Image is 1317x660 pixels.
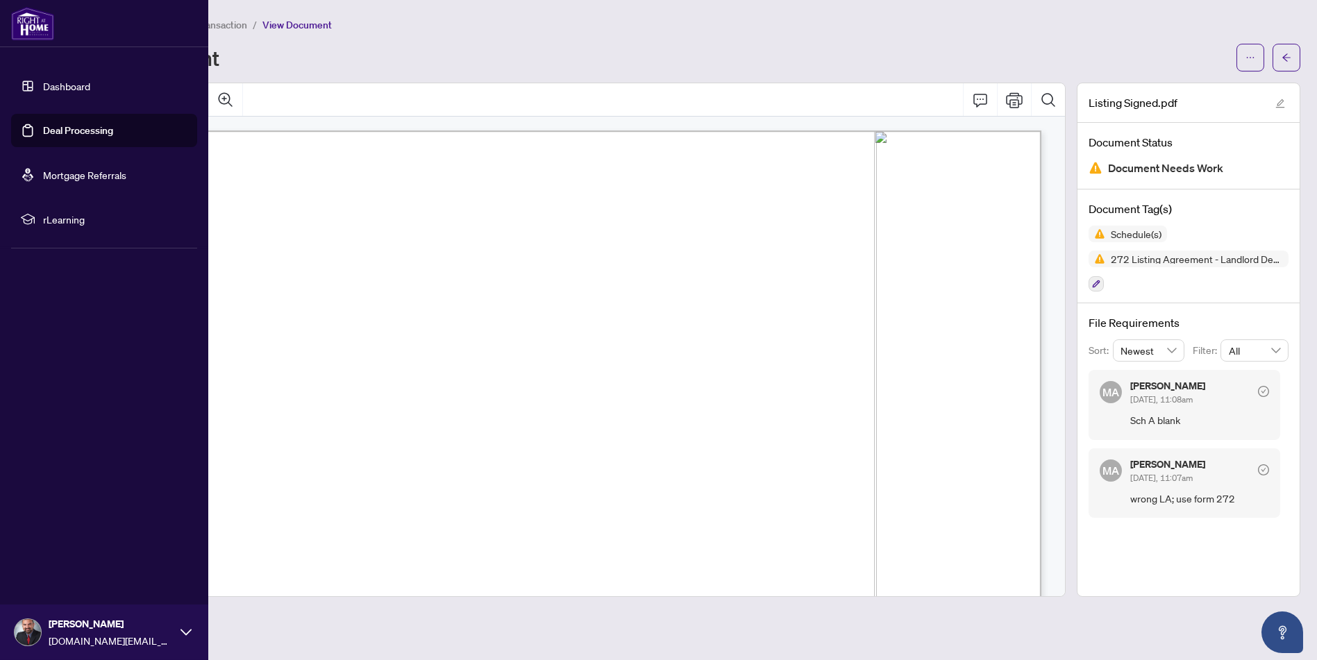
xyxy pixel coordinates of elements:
h4: Document Status [1089,134,1289,151]
span: check-circle [1258,464,1269,475]
span: [DATE], 11:07am [1130,473,1193,483]
span: edit [1275,99,1285,108]
span: View Document [262,19,332,31]
h5: [PERSON_NAME] [1130,459,1205,469]
span: wrong LA; use form 272 [1130,491,1269,507]
img: Status Icon [1089,226,1105,242]
span: MA [1102,384,1119,400]
a: Dashboard [43,80,90,92]
a: Mortgage Referrals [43,169,126,181]
span: Sch A blank [1130,412,1269,428]
li: / [253,17,257,33]
h5: [PERSON_NAME] [1130,381,1205,391]
p: Filter: [1193,343,1220,358]
span: check-circle [1258,386,1269,397]
p: Sort: [1089,343,1113,358]
span: [DATE], 11:08am [1130,394,1193,405]
button: Open asap [1261,611,1303,653]
span: [PERSON_NAME] [49,616,174,632]
span: Listing Signed.pdf [1089,94,1177,111]
a: Deal Processing [43,124,113,137]
span: arrow-left [1282,53,1291,62]
span: All [1229,340,1280,361]
span: 272 Listing Agreement - Landlord Designated Representation Agreement Authority to Offer for Lease [1105,254,1289,264]
span: [DOMAIN_NAME][EMAIL_ADDRESS][DOMAIN_NAME] [49,633,174,648]
span: Schedule(s) [1105,229,1167,239]
h4: Document Tag(s) [1089,201,1289,217]
span: MA [1102,462,1119,479]
img: Document Status [1089,161,1102,175]
span: rLearning [43,212,187,227]
h4: File Requirements [1089,314,1289,331]
img: Status Icon [1089,251,1105,267]
span: View Transaction [173,19,247,31]
img: Profile Icon [15,619,41,645]
span: Document Needs Work [1108,159,1223,178]
img: logo [11,7,54,40]
span: Newest [1121,340,1177,361]
span: ellipsis [1245,53,1255,62]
